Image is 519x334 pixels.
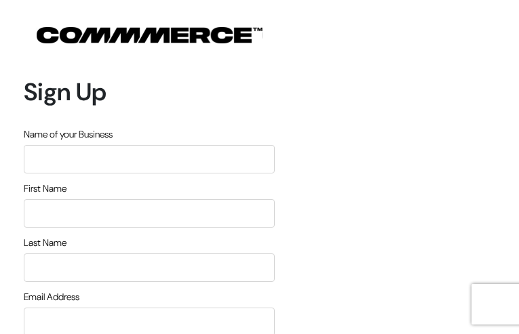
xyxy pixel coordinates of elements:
label: First Name [24,182,66,196]
label: Name of your Business [24,127,113,142]
label: Last Name [24,236,66,250]
h1: Sign Up [24,77,275,106]
label: Email Address [24,290,79,304]
img: COMMMERCE [37,27,263,43]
